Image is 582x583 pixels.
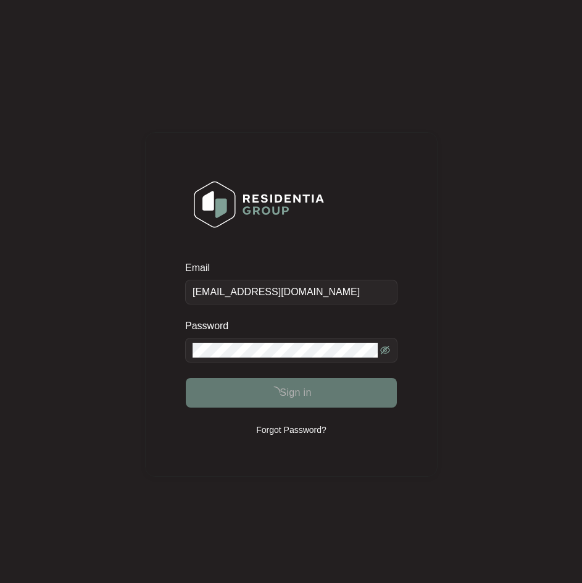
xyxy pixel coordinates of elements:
[193,343,378,358] input: Password
[256,424,326,436] p: Forgot Password?
[185,320,238,332] label: Password
[186,173,332,236] img: Login Logo
[185,262,218,274] label: Email
[267,387,280,400] span: loading
[280,385,312,400] span: Sign in
[185,280,397,304] input: Email
[186,378,397,408] button: Sign in
[380,345,390,355] span: eye-invisible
